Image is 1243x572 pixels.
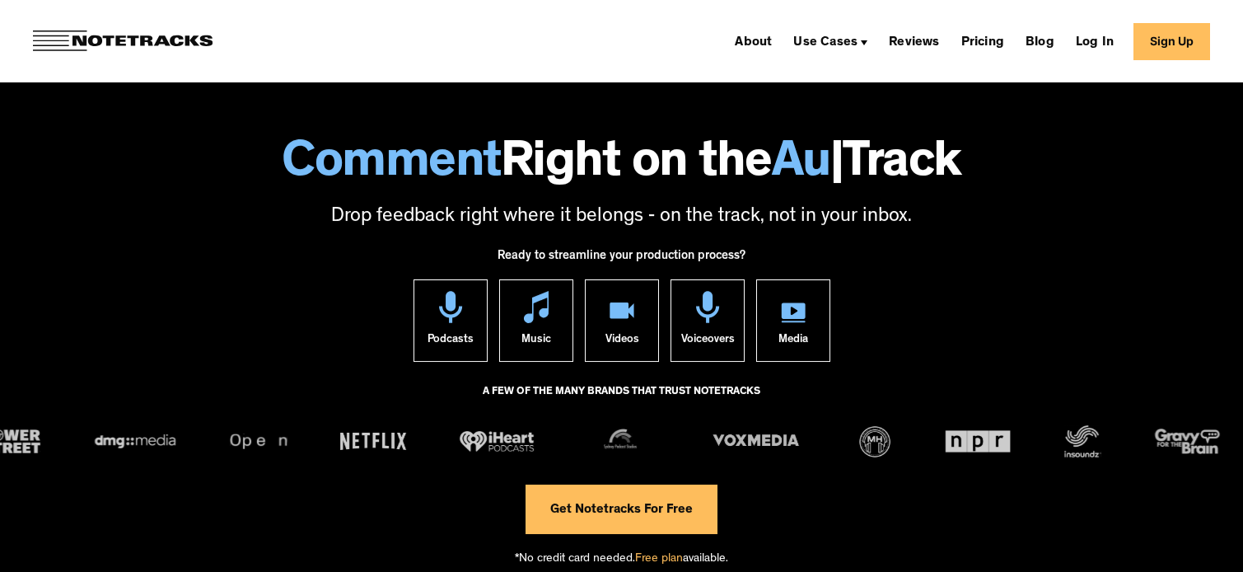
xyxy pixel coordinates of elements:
a: Get Notetracks For Free [526,485,717,534]
span: | [830,140,843,191]
div: Use Cases [793,36,857,49]
a: Sign Up [1133,23,1210,60]
a: Blog [1019,28,1061,54]
a: Music [499,279,573,362]
div: Media [778,323,808,361]
a: Voiceovers [671,279,745,362]
a: Reviews [882,28,946,54]
a: About [728,28,778,54]
span: Au [772,140,830,191]
p: Drop feedback right where it belongs - on the track, not in your inbox. [16,204,1227,232]
div: A FEW OF THE MANY BRANDS THAT TRUST NOTETRACKS [483,378,760,423]
div: Use Cases [787,28,874,54]
div: Ready to streamline your production process? [498,240,745,279]
span: Free plan [635,553,683,565]
a: Videos [585,279,659,362]
div: Music [521,323,551,361]
a: Media [756,279,830,362]
a: Podcasts [414,279,488,362]
h1: Right on the Track [16,140,1227,191]
div: Podcasts [428,323,474,361]
div: Voiceovers [680,323,734,361]
div: Videos [605,323,638,361]
span: Comment [282,140,501,191]
a: Log In [1069,28,1120,54]
a: Pricing [955,28,1011,54]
